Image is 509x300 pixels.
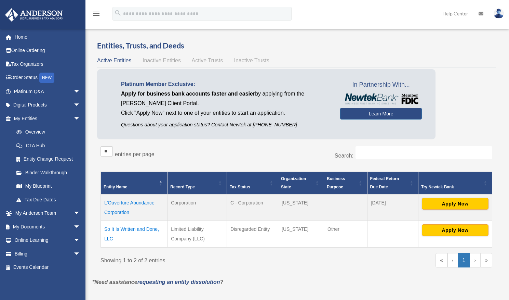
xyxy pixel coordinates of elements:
span: Federal Return Due Date [370,176,399,189]
a: Digital Productsarrow_drop_down [5,98,91,112]
span: arrow_drop_down [73,207,87,221]
span: Apply for business bank accounts faster and easier [121,91,255,97]
a: Binder Walkthrough [10,166,87,179]
a: My Blueprint [10,179,87,193]
td: Corporation [168,194,227,221]
th: Federal Return Due Date: Activate to sort [367,172,418,194]
a: Next [470,253,480,267]
span: arrow_drop_down [73,247,87,261]
a: My Documentsarrow_drop_down [5,220,91,234]
a: Order StatusNEW [5,71,91,85]
a: Events Calendar [5,261,91,274]
span: Inactive Entities [143,58,181,63]
p: Click "Apply Now" next to one of your entities to start an application. [121,108,330,118]
a: Entity Change Request [10,152,87,166]
a: Online Ordering [5,44,91,58]
th: Record Type: Activate to sort [168,172,227,194]
td: C - Corporation [227,194,278,221]
td: Disregarded Entity [227,221,278,247]
span: Active Trusts [192,58,223,63]
span: Business Purpose [327,176,345,189]
a: 1 [458,253,470,267]
td: [US_STATE] [278,221,324,247]
a: First [436,253,447,267]
a: Overview [10,125,84,139]
a: Previous [447,253,458,267]
i: search [114,9,122,17]
th: Business Purpose: Activate to sort [324,172,367,194]
a: Last [480,253,492,267]
span: arrow_drop_down [73,234,87,248]
div: Try Newtek Bank [421,183,482,191]
span: arrow_drop_down [73,85,87,99]
th: Entity Name: Activate to invert sorting [101,172,168,194]
span: arrow_drop_down [73,112,87,126]
span: In Partnership With... [340,79,422,90]
a: Learn More [340,108,422,120]
a: CTA Hub [10,139,87,152]
span: Entity Name [104,185,127,189]
td: So It Is Written and Done, LLC [101,221,168,247]
a: Tax Organizers [5,57,91,71]
img: NewtekBankLogoSM.png [344,93,418,104]
a: My Entitiesarrow_drop_down [5,112,87,125]
span: Inactive Trusts [234,58,269,63]
button: Apply Now [422,198,488,210]
td: [DATE] [367,194,418,221]
span: Record Type [170,185,195,189]
div: NEW [39,73,54,83]
div: Showing 1 to 2 of 2 entries [101,253,291,265]
label: entries per page [115,151,155,157]
em: *Need assistance ? [92,279,223,285]
a: menu [92,12,101,18]
td: L'Ouverture Abundance Corporation [101,194,168,221]
a: Tax Due Dates [10,193,87,207]
a: Billingarrow_drop_down [5,247,91,261]
img: User Pic [494,9,504,18]
span: arrow_drop_down [73,98,87,112]
a: Home [5,30,91,44]
td: [US_STATE] [278,194,324,221]
label: Search: [335,153,353,159]
td: Other [324,221,367,247]
span: Organization State [281,176,306,189]
th: Try Newtek Bank : Activate to sort [418,172,492,194]
i: menu [92,10,101,18]
a: requesting an entity dissolution [137,279,220,285]
a: My Anderson Teamarrow_drop_down [5,207,91,220]
a: Platinum Q&Aarrow_drop_down [5,85,91,98]
a: Online Learningarrow_drop_down [5,234,91,247]
th: Organization State: Activate to sort [278,172,324,194]
span: Active Entities [97,58,131,63]
p: Questions about your application status? Contact Newtek at [PHONE_NUMBER] [121,121,330,129]
td: Limited Liability Company (LLC) [168,221,227,247]
p: Platinum Member Exclusive: [121,79,330,89]
th: Tax Status: Activate to sort [227,172,278,194]
span: Tax Status [230,185,250,189]
p: by applying from the [PERSON_NAME] Client Portal. [121,89,330,108]
h3: Entities, Trusts, and Deeds [97,40,496,51]
button: Apply Now [422,224,488,236]
img: Anderson Advisors Platinum Portal [3,8,65,22]
span: arrow_drop_down [73,220,87,234]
